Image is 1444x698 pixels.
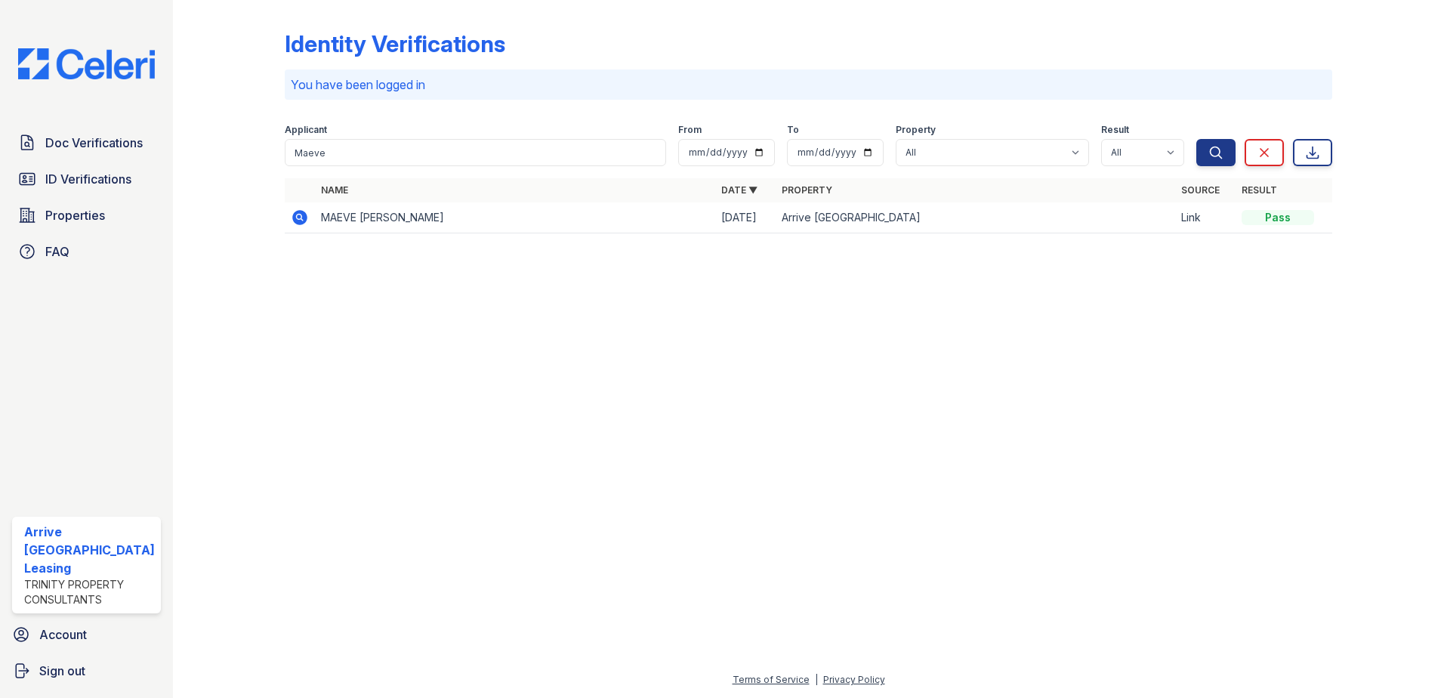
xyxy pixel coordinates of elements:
label: To [787,124,799,136]
a: Source [1181,184,1220,196]
a: ID Verifications [12,164,161,194]
a: Sign out [6,656,167,686]
div: Arrive [GEOGRAPHIC_DATA] Leasing [24,523,155,577]
label: Result [1101,124,1129,136]
a: Terms of Service [733,674,810,685]
span: ID Verifications [45,170,131,188]
div: Trinity Property Consultants [24,577,155,607]
input: Search by name or phone number [285,139,667,166]
img: CE_Logo_Blue-a8612792a0a2168367f1c8372b55b34899dd931a85d93a1a3d3e32e68fde9ad4.png [6,48,167,79]
label: From [678,124,702,136]
span: Sign out [39,662,85,680]
a: Property [782,184,832,196]
a: Date ▼ [721,184,757,196]
td: [DATE] [715,202,776,233]
a: FAQ [12,236,161,267]
a: Doc Verifications [12,128,161,158]
div: Identity Verifications [285,30,505,57]
label: Property [896,124,936,136]
td: MAEVE [PERSON_NAME] [315,202,715,233]
span: FAQ [45,242,69,261]
a: Properties [12,200,161,230]
span: Doc Verifications [45,134,143,152]
a: Account [6,619,167,650]
div: | [815,674,818,685]
span: Properties [45,206,105,224]
div: Pass [1242,210,1314,225]
p: You have been logged in [291,76,1327,94]
span: Account [39,625,87,644]
a: Privacy Policy [823,674,885,685]
label: Applicant [285,124,327,136]
a: Result [1242,184,1277,196]
a: Name [321,184,348,196]
td: Link [1175,202,1236,233]
iframe: chat widget [1381,638,1429,683]
td: Arrive [GEOGRAPHIC_DATA] [776,202,1176,233]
